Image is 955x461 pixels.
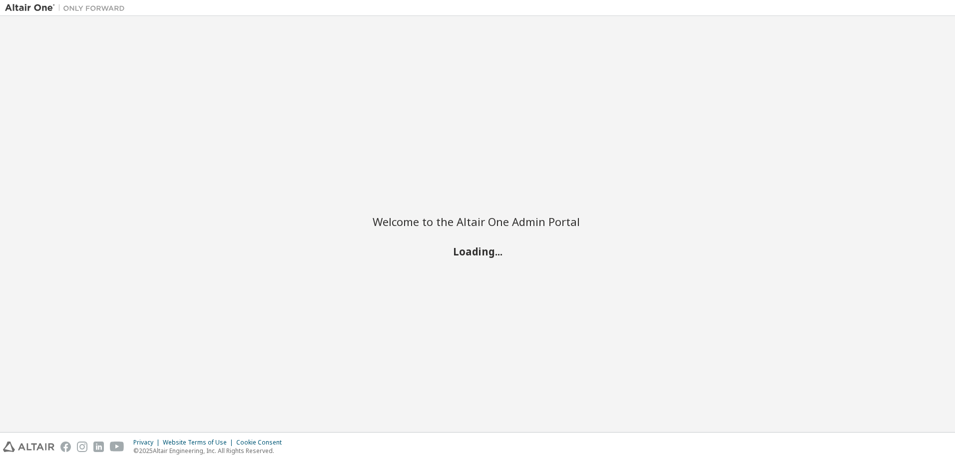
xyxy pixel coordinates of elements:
[133,439,163,447] div: Privacy
[163,439,236,447] div: Website Terms of Use
[5,3,130,13] img: Altair One
[77,442,87,452] img: instagram.svg
[60,442,71,452] img: facebook.svg
[3,442,54,452] img: altair_logo.svg
[373,215,582,229] h2: Welcome to the Altair One Admin Portal
[133,447,288,455] p: © 2025 Altair Engineering, Inc. All Rights Reserved.
[236,439,288,447] div: Cookie Consent
[373,245,582,258] h2: Loading...
[93,442,104,452] img: linkedin.svg
[110,442,124,452] img: youtube.svg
